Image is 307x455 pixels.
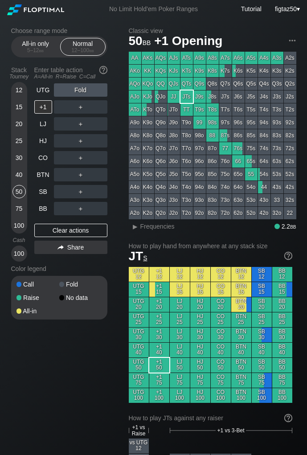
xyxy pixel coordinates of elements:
[39,47,44,53] span: bb
[284,207,296,219] div: 22
[190,312,210,327] div: HJ 25
[155,194,167,206] div: Q3o
[245,181,258,193] div: 54o
[284,155,296,168] div: 62s
[252,312,272,327] div: SB 25
[142,142,154,155] div: K7o
[211,312,231,327] div: CO 25
[245,52,258,64] div: A5s
[54,185,107,198] div: ＋
[193,181,206,193] div: 94o
[219,155,232,168] div: 76o
[232,90,245,103] div: J6s
[245,207,258,219] div: 52o
[272,297,292,312] div: BB 20
[180,116,193,129] div: T9o
[211,297,231,312] div: CO 20
[129,297,149,312] div: UTG 20
[34,241,107,254] div: Share
[219,52,232,64] div: A7s
[252,267,272,282] div: SB 12
[211,328,231,342] div: CO 30
[34,134,52,148] div: HJ
[232,52,245,64] div: A6s
[170,297,190,312] div: LJ 20
[180,90,193,103] div: JTs
[258,116,270,129] div: 94s
[232,116,245,129] div: 96s
[193,129,206,142] div: 98o
[284,181,296,193] div: 42s
[232,181,245,193] div: 64o
[64,47,102,53] div: 12 – 100
[252,297,272,312] div: SB 20
[232,207,245,219] div: 62o
[252,373,272,388] div: SB 75
[54,134,107,148] div: ＋
[98,65,108,75] img: help.32db89a4.svg
[206,194,219,206] div: 83o
[283,251,293,261] img: help.32db89a4.svg
[245,116,258,129] div: 95s
[155,155,167,168] div: Q6o
[155,207,167,219] div: Q2o
[170,267,190,282] div: LJ 12
[149,297,169,312] div: +1 20
[231,282,251,297] div: BTN 15
[34,224,107,237] div: Clear actions
[271,90,283,103] div: J3s
[190,328,210,342] div: HJ 30
[206,103,219,116] div: T8s
[193,52,206,64] div: A9s
[142,129,154,142] div: K8o
[155,78,167,90] div: QQ
[34,63,107,83] div: Enter table action
[129,103,141,116] div: ATo
[155,129,167,142] div: Q8o
[287,36,297,45] img: ellipsis.fd386fe8.svg
[34,74,107,80] div: A=All-in R=Raise C=Call
[129,52,141,64] div: AA
[155,103,167,116] div: QTo
[232,129,245,142] div: 86s
[283,413,293,423] img: help.32db89a4.svg
[206,52,219,64] div: A8s
[7,4,64,15] img: Floptimal logo
[149,312,169,327] div: +1 25
[193,103,206,116] div: T9s
[12,202,26,215] div: 75
[206,142,219,155] div: 87o
[142,155,154,168] div: K6o
[8,74,31,80] div: Tourney
[219,129,232,142] div: 87s
[284,78,296,90] div: Q2s
[274,223,296,230] div: 2.2
[34,168,52,181] div: BTN
[129,78,141,90] div: AQo
[258,129,270,142] div: 84s
[142,116,154,129] div: K9o
[180,181,193,193] div: T4o
[168,103,180,116] div: JTo
[272,343,292,357] div: BB 40
[252,282,272,297] div: SB 15
[149,328,169,342] div: +1 30
[17,47,54,53] div: 5 – 12
[155,52,167,64] div: AQs
[206,181,219,193] div: 84o
[12,185,26,198] div: 50
[258,207,270,219] div: 42o
[142,52,154,64] div: AKs
[232,78,245,90] div: Q6s
[271,65,283,77] div: K3s
[245,168,258,180] div: 55
[11,262,107,276] div: Color legend
[168,129,180,142] div: J8o
[155,65,167,77] div: KQs
[34,100,52,114] div: +1
[258,90,270,103] div: J4s
[129,343,149,357] div: UTG 40
[206,155,219,168] div: 86o
[153,34,224,49] span: +1 Opening
[211,358,231,373] div: CO 50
